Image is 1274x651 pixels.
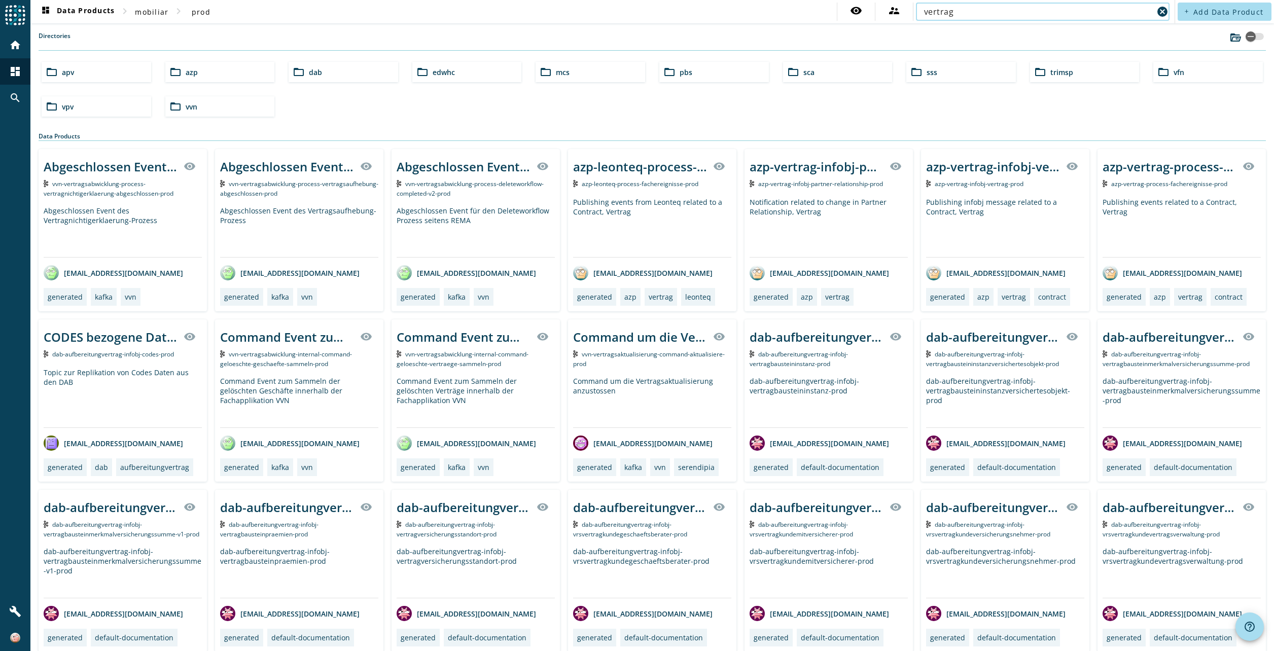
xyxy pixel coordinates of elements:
mat-icon: build [9,605,21,618]
span: apv [62,67,74,77]
mat-icon: visibility [890,331,902,343]
mat-icon: visibility [713,160,725,172]
img: avatar [220,265,235,280]
span: Kafka Topic: dab-aufbereitungvertrag-infobj-vertragbausteinpraemien-prod [220,520,318,538]
div: [EMAIL_ADDRESS][DOMAIN_NAME] [750,606,889,621]
mat-icon: folder_open [416,66,429,78]
img: Kafka Topic: dab-aufbereitungvertrag-infobj-codes-prod [44,350,48,357]
span: Kafka Topic: vvn-vertragsabwicklung-process-vertragnichtigerklaerung-abgeschlossen-prod [44,179,173,198]
div: dab-aufbereitungvertrag-infobj-vertragbausteininstanzversichertesobjekt-prod [926,329,1060,345]
div: [EMAIL_ADDRESS][DOMAIN_NAME] [397,265,536,280]
img: Kafka Topic: vvn-vertragsaktualisierung-command-aktualisiere-prod [573,350,578,357]
img: avatar [926,265,941,280]
div: generated [930,462,965,472]
div: generated [224,292,259,302]
img: Kafka Topic: dab-aufbereitungvertrag-infobj-vertragversicherungsstandort-prod [397,521,401,528]
span: vfn [1174,67,1184,77]
button: Add Data Product [1178,3,1271,21]
div: dab-aufbereitungvertrag-infobj-vertragbausteininstanz-prod [750,376,908,427]
img: avatar [750,265,765,280]
mat-icon: folder_open [663,66,676,78]
div: dab-aufbereitungvertrag-infobj-vertragbausteinmerkmalversicherungssumme-prod [1103,376,1261,427]
img: Kafka Topic: vvn-vertragsabwicklung-process-vertragsaufhebung-abgeschlossen-prod [220,180,225,187]
div: serendipia [678,462,715,472]
mat-icon: folder_open [1157,66,1170,78]
img: avatar [44,436,59,451]
mat-icon: home [9,39,21,51]
img: avatar [1103,436,1118,451]
div: dab-aufbereitungvertrag-infobj-vrsvertragkundemitversicherer-prod [750,547,908,598]
div: [EMAIL_ADDRESS][DOMAIN_NAME] [44,265,183,280]
div: kafka [271,292,289,302]
div: dab-aufbereitungvertrag-infobj-vertragbausteinmerkmalversicherungssumme-v1-prod [44,499,178,516]
span: Kafka Topic: dab-aufbereitungvertrag-infobj-vertragbausteinmerkmalversicherungssumme-prod [1103,350,1250,368]
div: default-documentation [801,633,879,642]
span: Kafka Topic: dab-aufbereitungvertrag-infobj-codes-prod [52,350,174,358]
mat-icon: dashboard [9,65,21,78]
div: default-documentation [977,462,1056,472]
span: Kafka Topic: dab-aufbereitungvertrag-infobj-vrsvertragkundegeschaeftsberater-prod [573,520,687,538]
mat-icon: visibility [537,501,549,513]
img: Kafka Topic: dab-aufbereitungvertrag-infobj-vertragbausteininstanzversichertesobjekt-prod [926,350,931,357]
mat-icon: dashboard [40,6,52,18]
div: generated [48,292,83,302]
div: kafka [448,462,466,472]
span: Kafka Topic: vvn-vertragsabwicklung-process-deleteworkflow-completed-v2-prod [397,179,544,198]
img: Kafka Topic: dab-aufbereitungvertrag-infobj-vertragbausteinpraemien-prod [220,521,225,528]
span: pbs [680,67,692,77]
div: default-documentation [448,633,526,642]
div: generated [754,633,789,642]
div: dab [95,462,108,472]
mat-icon: visibility [890,501,902,513]
div: generated [401,292,436,302]
div: [EMAIL_ADDRESS][DOMAIN_NAME] [1103,265,1242,280]
span: Kafka Topic: dab-aufbereitungvertrag-infobj-vrsvertragkundemitversicherer-prod [750,520,853,538]
div: Abgeschlossen Event des Vertragsaufhebung-Prozess [220,158,354,175]
div: dab-aufbereitungvertrag-infobj-vertragbausteinpraemien-prod [220,547,378,598]
div: aufbereitungvertrag [120,462,189,472]
div: generated [930,633,965,642]
img: Kafka Topic: vvn-vertragsabwicklung-process-deleteworkflow-completed-v2-prod [397,180,401,187]
span: prod [192,7,210,17]
img: Kafka Topic: azp-vertrag-infobj-vertrag-prod [926,180,931,187]
div: Abgeschlossen Event des Vertragnichtigerklaerung-Prozess [44,158,178,175]
div: [EMAIL_ADDRESS][DOMAIN_NAME] [44,436,183,451]
div: generated [48,462,83,472]
img: avatar [397,606,412,621]
div: leonteq [685,292,711,302]
mat-icon: visibility [1243,331,1255,343]
img: avatar [573,606,588,621]
mat-icon: folder_open [1034,66,1046,78]
div: generated [754,462,789,472]
img: avatar [750,606,765,621]
div: vertrag [1178,292,1202,302]
img: Kafka Topic: dab-aufbereitungvertrag-infobj-vertragbausteininstanz-prod [750,350,754,357]
img: Kafka Topic: azp-vertrag-infobj-partner-relationship-prod [750,180,754,187]
img: avatar [44,265,59,280]
span: Kafka Topic: dab-aufbereitungvertrag-infobj-vrsvertragkundevertragsverwaltung-prod [1103,520,1220,538]
div: dab-aufbereitungvertrag-infobj-vrsvertragkundeversicherungsnehmer-prod [926,499,1060,516]
div: generated [577,633,612,642]
div: generated [930,292,965,302]
span: azp [186,67,198,77]
img: Kafka Topic: dab-aufbereitungvertrag-infobj-vrsvertragkundevertragsverwaltung-prod [1103,521,1107,528]
img: avatar [44,606,59,621]
div: generated [1107,462,1142,472]
mat-icon: folder_open [46,66,58,78]
span: Kafka Topic: vvn-vertragsabwicklung-internal-command-geloeschte-vertraege-sammeln-prod [397,350,528,368]
div: azp-vertrag-infobj-vertrag-_stage_ [926,158,1060,175]
div: kafka [271,462,289,472]
mat-icon: chevron_right [172,5,185,17]
div: vvn [654,462,666,472]
div: generated [577,462,612,472]
mat-icon: add [1184,9,1189,14]
img: avatar [220,436,235,451]
div: dab-aufbereitungvertrag-infobj-vrsvertragkundegeschaeftsberater-prod [573,499,707,516]
div: default-documentation [977,633,1056,642]
img: Kafka Topic: dab-aufbereitungvertrag-infobj-vrsvertragkundemitversicherer-prod [750,521,754,528]
div: Abgeschlossen Event für den Deleteworkflow Prozess seitens REMA [397,206,555,257]
div: [EMAIL_ADDRESS][DOMAIN_NAME] [220,265,360,280]
div: Command Event zum Sammeln der gelöschten Verträge innerhalb der Fachapplikation VVN [397,329,530,345]
div: vvn [125,292,136,302]
div: dab-aufbereitungvertrag-infobj-vertragbausteininstanzversichertesobjekt-prod [926,376,1084,427]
